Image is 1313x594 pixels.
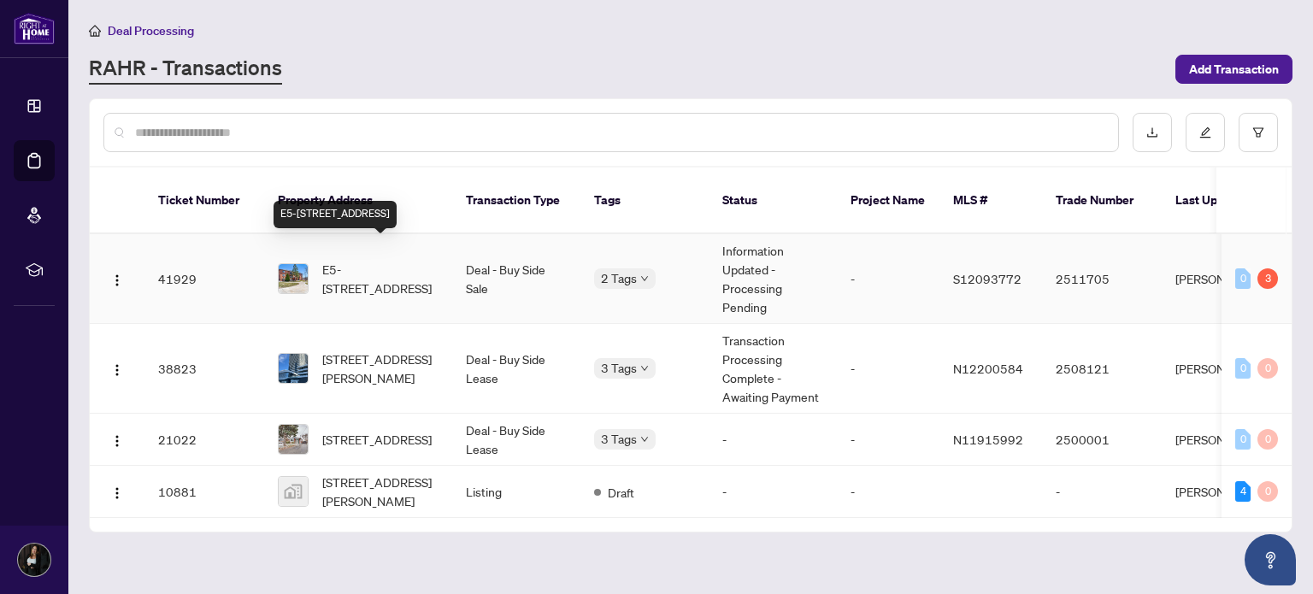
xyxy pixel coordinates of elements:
span: download [1146,126,1158,138]
th: Project Name [837,168,939,234]
span: Add Transaction [1189,56,1279,83]
th: Transaction Type [452,168,580,234]
span: edit [1199,126,1211,138]
button: Open asap [1245,534,1296,585]
span: [STREET_ADDRESS][PERSON_NAME] [322,350,439,387]
img: thumbnail-img [279,477,308,506]
button: filter [1239,113,1278,152]
a: RAHR - Transactions [89,54,282,85]
th: MLS # [939,168,1042,234]
span: down [640,435,649,444]
th: Ticket Number [144,168,264,234]
button: Logo [103,478,131,505]
img: Logo [110,434,124,448]
button: Add Transaction [1175,55,1292,84]
th: Last Updated By [1162,168,1290,234]
span: home [89,25,101,37]
button: download [1133,113,1172,152]
span: Draft [608,483,634,502]
span: 3 Tags [601,429,637,449]
td: 41929 [144,234,264,324]
td: [PERSON_NAME] [1162,414,1290,466]
td: Deal - Buy Side Lease [452,414,580,466]
div: 0 [1257,429,1278,450]
img: thumbnail-img [279,264,308,293]
td: - [837,324,939,414]
td: Information Updated - Processing Pending [709,234,837,324]
img: Profile Icon [18,544,50,576]
th: Tags [580,168,709,234]
td: 2511705 [1042,234,1162,324]
span: filter [1252,126,1264,138]
img: Logo [110,363,124,377]
img: Logo [110,273,124,287]
img: logo [14,13,55,44]
td: [PERSON_NAME] [1162,324,1290,414]
span: Deal Processing [108,23,194,38]
span: 3 Tags [601,358,637,378]
img: Logo [110,486,124,500]
button: Logo [103,355,131,382]
img: thumbnail-img [279,425,308,454]
div: E5-[STREET_ADDRESS] [274,201,397,228]
td: Listing [452,466,580,518]
td: - [709,466,837,518]
img: thumbnail-img [279,354,308,383]
div: 0 [1257,358,1278,379]
span: 2 Tags [601,268,637,288]
td: - [837,414,939,466]
th: Trade Number [1042,168,1162,234]
button: Logo [103,265,131,292]
div: 0 [1235,429,1251,450]
span: [STREET_ADDRESS][PERSON_NAME] [322,473,439,510]
button: edit [1186,113,1225,152]
td: [PERSON_NAME] [1162,234,1290,324]
td: - [837,234,939,324]
span: [STREET_ADDRESS] [322,430,432,449]
div: 4 [1235,481,1251,502]
button: Logo [103,426,131,453]
td: - [837,466,939,518]
td: Deal - Buy Side Sale [452,234,580,324]
td: Deal - Buy Side Lease [452,324,580,414]
span: S12093772 [953,271,1022,286]
td: 38823 [144,324,264,414]
div: 0 [1235,268,1251,289]
td: Transaction Processing Complete - Awaiting Payment [709,324,837,414]
td: [PERSON_NAME] [1162,466,1290,518]
td: - [709,414,837,466]
span: down [640,364,649,373]
td: 10881 [144,466,264,518]
th: Status [709,168,837,234]
div: 0 [1257,481,1278,502]
span: N11915992 [953,432,1023,447]
span: down [640,274,649,283]
td: - [1042,466,1162,518]
div: 0 [1235,358,1251,379]
td: 21022 [144,414,264,466]
span: E5-[STREET_ADDRESS] [322,260,439,297]
th: Property Address [264,168,452,234]
div: 3 [1257,268,1278,289]
td: 2508121 [1042,324,1162,414]
td: 2500001 [1042,414,1162,466]
span: N12200584 [953,361,1023,376]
